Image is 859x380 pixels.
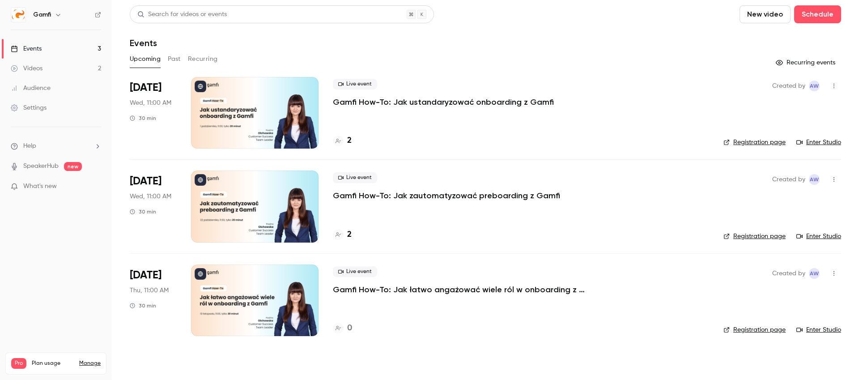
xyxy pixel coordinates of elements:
span: Anita Wojtaś-Jakubowska [809,81,820,91]
span: Pro [11,358,26,369]
span: AW [810,81,819,91]
span: Live event [333,79,377,90]
button: Schedule [794,5,841,23]
a: SpeakerHub [23,162,59,171]
span: AW [810,268,819,279]
div: Audience [11,84,51,93]
h4: 2 [347,135,352,147]
a: Registration page [723,325,786,334]
a: Enter Studio [796,232,841,241]
span: Plan usage [32,360,74,367]
div: 30 min [130,302,156,309]
span: Thu, 11:00 AM [130,286,169,295]
div: Events [11,44,42,53]
img: Gamfi [11,8,26,22]
span: AW [810,174,819,185]
div: Nov 13 Thu, 11:00 AM (Europe/Warsaw) [130,265,177,336]
h1: Events [130,38,157,48]
span: Wed, 11:00 AM [130,192,171,201]
div: Videos [11,64,43,73]
div: 30 min [130,208,156,215]
span: [DATE] [130,81,162,95]
span: Help [23,141,36,151]
a: Registration page [723,138,786,147]
div: 30 min [130,115,156,122]
span: [DATE] [130,174,162,188]
div: Search for videos or events [137,10,227,19]
span: Anita Wojtaś-Jakubowska [809,174,820,185]
button: Recurring events [772,56,841,70]
a: Manage [79,360,101,367]
span: Created by [772,174,805,185]
span: Anita Wojtaś-Jakubowska [809,268,820,279]
a: Gamfi How-To: Jak łatwo angażować wiele ról w onboarding z Gamfi [333,284,601,295]
button: Recurring [188,52,218,66]
span: What's new [23,182,57,191]
h4: 2 [347,229,352,241]
a: 2 [333,135,352,147]
button: New video [740,5,791,23]
a: Enter Studio [796,138,841,147]
a: 0 [333,322,352,334]
a: Gamfi How-To: Jak zautomatyzować preboarding z Gamfi [333,190,560,201]
a: Gamfi How-To: Jak ustandaryzować onboarding z Gamfi [333,97,554,107]
span: Live event [333,172,377,183]
div: Oct 1 Wed, 11:00 AM (Europe/Warsaw) [130,77,177,149]
div: Oct 22 Wed, 11:00 AM (Europe/Warsaw) [130,171,177,242]
h4: 0 [347,322,352,334]
span: Created by [772,268,805,279]
div: Settings [11,103,47,112]
a: 2 [333,229,352,241]
h6: Gamfi [33,10,51,19]
a: Registration page [723,232,786,241]
li: help-dropdown-opener [11,141,101,151]
span: Created by [772,81,805,91]
span: Wed, 11:00 AM [130,98,171,107]
span: [DATE] [130,268,162,282]
a: Enter Studio [796,325,841,334]
span: Live event [333,266,377,277]
button: Upcoming [130,52,161,66]
button: Past [168,52,181,66]
span: new [64,162,82,171]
